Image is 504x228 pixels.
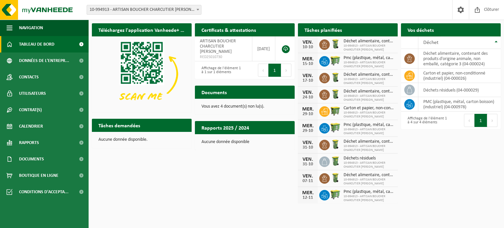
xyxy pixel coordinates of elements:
button: 1 [474,114,487,127]
span: 10-994913 - ARTISAN BOUCHER CHARCUTIER [PERSON_NAME] [344,94,394,102]
span: Déchet alimentaire, contenant des produits d'origine animale, non emballé, catég... [344,139,394,144]
div: MER. [301,190,314,196]
span: 10-994913 - ARTISAN BOUCHER CHARCUTIER MYRIAM DELHAYE - XHENDELESSE [87,5,201,15]
span: 10-994913 - ARTISAN BOUCHER CHARCUTIER [PERSON_NAME] [344,61,394,69]
span: Calendrier [19,118,43,135]
h2: Rapports 2025 / 2024 [195,121,256,134]
div: VEN. [301,40,314,45]
div: 24-10 [301,95,314,100]
div: VEN. [301,174,314,179]
span: Déchet alimentaire, contenant des produits d'origine animale, non emballé, catég... [344,89,394,94]
span: 10-994913 - ARTISAN BOUCHER CHARCUTIER [PERSON_NAME] [344,111,394,119]
a: Consulter les rapports [238,134,294,147]
span: Déchet alimentaire, contenant des produits d'origine animale, non emballé, catég... [344,72,394,77]
img: Download de VHEPlus App [92,36,192,111]
td: [DATE] [252,36,275,61]
span: Pmc (plastique, métal, carton boisson) (industriel) [344,189,394,195]
h2: Certificats & attestations [195,23,262,36]
img: WB-1100-HPE-GN-50 [330,105,341,116]
button: Previous [464,114,474,127]
h2: Téléchargez l'application Vanheede+ maintenant! [92,23,192,36]
td: carton et papier, non-conditionné (industriel) (04-000026) [418,69,501,83]
span: Données de l'entrepr... [19,52,69,69]
div: Affichage de l'élément 1 à 4 sur 4 éléments [404,113,448,128]
img: WB-0140-HPE-GN-50 [330,38,341,50]
div: 29-10 [301,129,314,133]
div: MER. [301,107,314,112]
span: 10-994913 - ARTISAN BOUCHER CHARCUTIER [PERSON_NAME] [344,144,394,152]
div: Affichage de l'élément 1 à 1 sur 1 éléments [198,63,241,77]
div: VEN. [301,140,314,145]
span: Boutique en ligne [19,167,58,184]
span: 10-994913 - ARTISAN BOUCHER CHARCUTIER MYRIAM DELHAYE - XHENDELESSE [87,5,201,14]
span: RED25010730 [200,54,247,60]
span: 10-994913 - ARTISAN BOUCHER CHARCUTIER [PERSON_NAME] [344,128,394,135]
button: 1 [268,64,281,77]
span: Contrat(s) [19,102,42,118]
span: Pmc (plastique, métal, carton boisson) (industriel) [344,55,394,61]
span: 10-994913 - ARTISAN BOUCHER CHARCUTIER [PERSON_NAME] [344,44,394,52]
img: WB-0140-HPE-GN-50 [330,139,341,150]
span: Déchet alimentaire, contenant des produits d'origine animale, non emballé, catég... [344,39,394,44]
span: 10-994913 - ARTISAN BOUCHER CHARCUTIER [PERSON_NAME] [344,161,394,169]
span: Carton et papier, non-conditionné (industriel) [344,106,394,111]
span: Rapports [19,135,39,151]
td: déchet alimentaire, contenant des produits d'origine animale, non emballé, catégorie 3 (04-000024) [418,49,501,69]
h2: Tâches planifiées [298,23,348,36]
span: 10-994913 - ARTISAN BOUCHER CHARCUTIER [PERSON_NAME] [344,77,394,85]
span: Utilisateurs [19,85,46,102]
p: Vous avez 4 document(s) non lu(s). [201,104,288,109]
span: Déchet [423,40,438,45]
span: Déchets résiduels [344,156,394,161]
div: MER. [301,56,314,62]
button: Next [487,114,497,127]
img: WB-0240-HPE-GN-50 [330,155,341,167]
div: 29-10 [301,112,314,116]
p: Aucune donnée disponible. [98,137,185,142]
img: WB-0660-HPE-GN-50 [330,122,341,133]
img: WB-0660-HPE-GN-50 [330,55,341,66]
img: WB-0140-HPE-GN-50 [330,89,341,100]
span: Contacts [19,69,39,85]
span: 10-994913 - ARTISAN BOUCHER CHARCUTIER [PERSON_NAME] [344,195,394,202]
span: 10-994913 - ARTISAN BOUCHER CHARCUTIER [PERSON_NAME] [344,178,394,186]
div: 17-10 [301,78,314,83]
h2: Documents [195,86,233,98]
span: Tableau de bord [19,36,54,52]
h2: Vos déchets [401,23,440,36]
span: Navigation [19,20,43,36]
td: PMC (plastique, métal, carton boisson) (industriel) (04-000978) [418,97,501,112]
div: 12-11 [301,196,314,200]
span: ARTISAN BOUCHER CHARCUTIER [PERSON_NAME] [200,39,236,54]
div: MER. [301,123,314,129]
button: Previous [258,64,268,77]
span: Pmc (plastique, métal, carton boisson) (industriel) [344,122,394,128]
img: WB-0140-HPE-GN-50 [330,172,341,183]
span: Conditions d'accepta... [19,184,69,200]
img: WB-0140-HPE-GN-50 [330,72,341,83]
div: 07-11 [301,179,314,183]
h2: Tâches demandées [92,119,147,132]
div: 10-10 [301,45,314,50]
img: WB-0660-HPE-GN-50 [330,189,341,200]
div: 31-10 [301,145,314,150]
div: VEN. [301,90,314,95]
td: déchets résiduels (04-000029) [418,83,501,97]
p: Aucune donnée disponible [201,140,288,144]
div: VEN. [301,73,314,78]
span: Documents [19,151,44,167]
button: Next [281,64,291,77]
div: VEN. [301,157,314,162]
span: Déchet alimentaire, contenant des produits d'origine animale, non emballé, catég... [344,173,394,178]
div: 31-10 [301,162,314,167]
div: 15-10 [301,62,314,66]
